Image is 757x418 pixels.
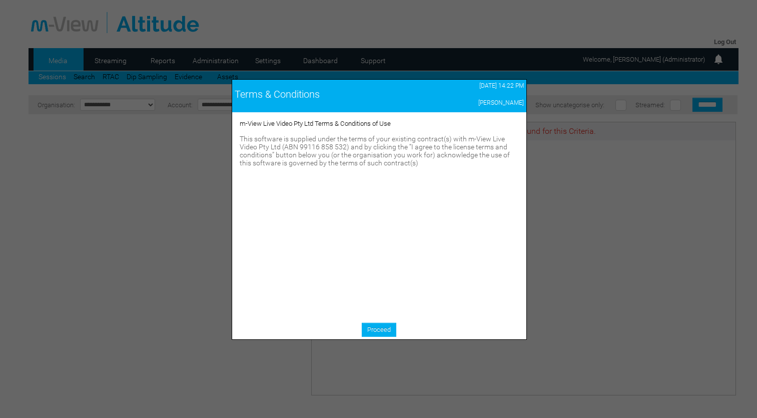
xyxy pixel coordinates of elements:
span: This software is supplied under the terms of your existing contract(s) with m-View Live Video Pty... [240,135,510,167]
a: Proceed [362,323,396,337]
td: [DATE] 14:22 PM [420,80,526,92]
img: bell24.png [712,53,724,65]
td: [PERSON_NAME] [420,97,526,109]
div: Terms & Conditions [235,88,418,100]
span: m-View Live Video Pty Ltd Terms & Conditions of Use [240,120,391,127]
